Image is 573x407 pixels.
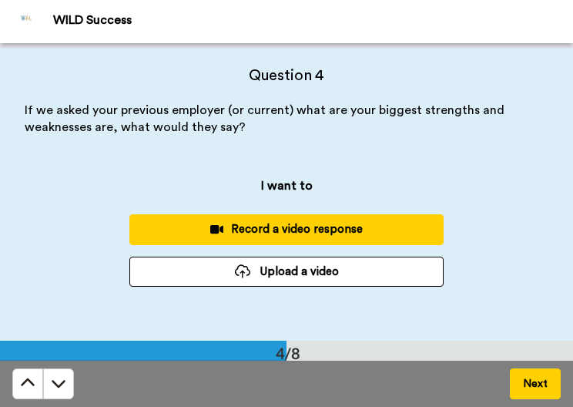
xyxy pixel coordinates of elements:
button: Upload a video [129,257,444,287]
p: I want to [261,177,313,195]
div: Record a video response [142,221,431,237]
button: Next [510,368,561,399]
div: WILD Success [53,13,572,28]
button: Record a video response [129,214,444,244]
div: 4/8 [251,342,325,364]
img: Profile Image [8,3,45,40]
h4: Question 4 [25,65,548,86]
span: If we asked your previous employer (or current) what are your biggest strengths and weaknesses ar... [25,104,508,134]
